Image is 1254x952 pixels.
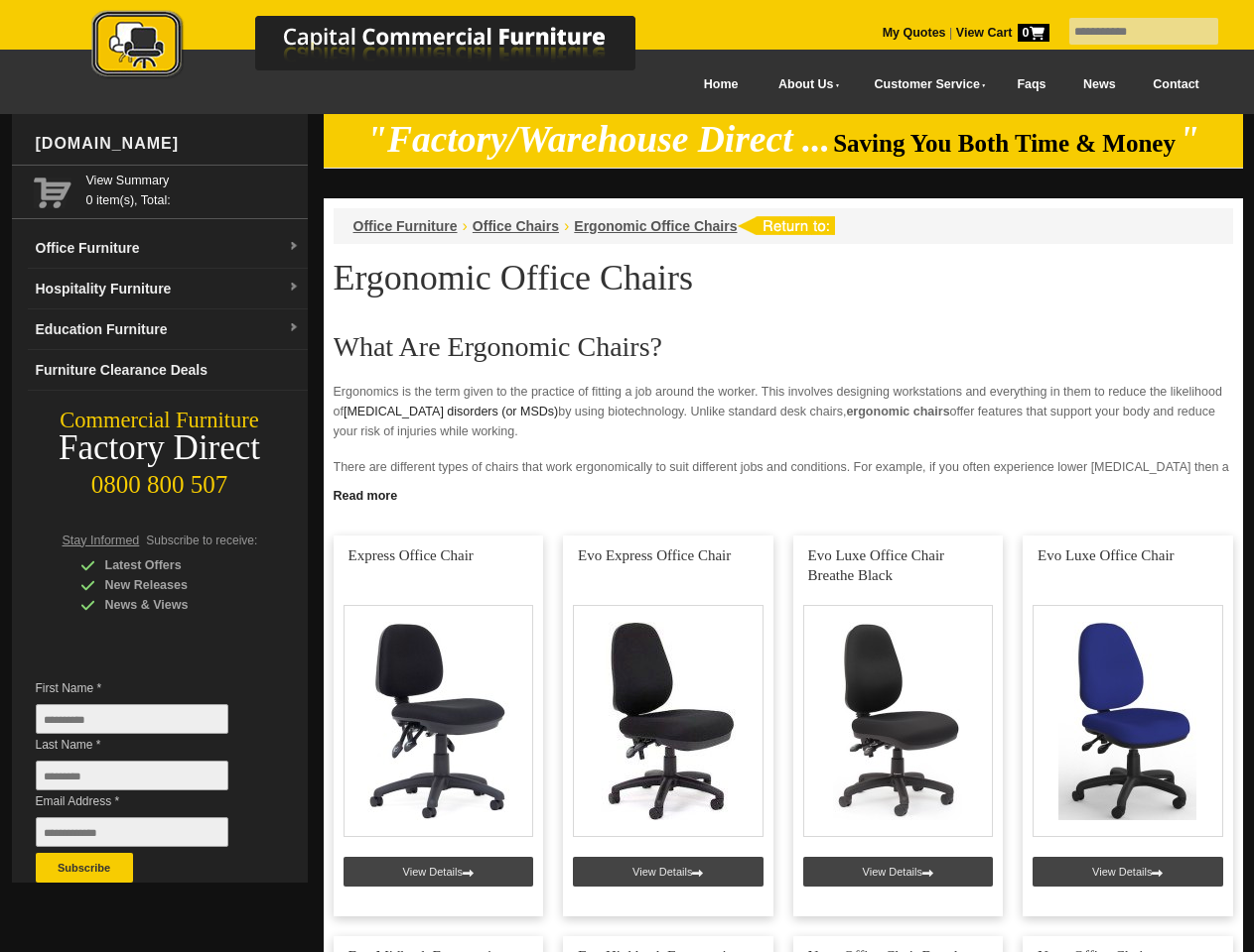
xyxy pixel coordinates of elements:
a: Furniture Clearance Deals [28,350,308,391]
a: News [1064,62,1134,107]
li: › [463,216,468,236]
a: View Cart0 [952,26,1048,40]
em: "Factory/Warehouse Direct ... [366,119,830,160]
a: View Summary [86,171,300,190]
span: Stay Informed [63,534,140,547]
h1: Ergonomic Office Chairs [334,259,1233,297]
a: Capital Commercial Furniture Logo [37,10,732,88]
input: Last Name * [36,761,228,790]
img: Capital Commercial Furniture Logo [37,10,732,82]
a: My Quotes [883,26,946,40]
img: dropdown [288,322,300,334]
a: Ergonomic Office Chairs [574,218,737,234]
div: Commercial Furniture [12,407,308,434]
a: About Us [757,62,852,107]
a: Hospitality Furnituredropdown [28,269,308,309]
div: Latest Offers [80,555,269,575]
span: 0 item(s), Total: [86,171,300,207]
div: News & Views [80,595,269,615]
img: dropdown [288,282,300,294]
div: Factory Direct [12,434,308,462]
span: Saving You Both Time & Money [833,130,1176,157]
a: Office Furnituredropdown [28,228,308,269]
strong: View Cart [956,26,1049,40]
input: First Name * [36,704,228,734]
span: Subscribe to receive: [146,534,257,547]
span: First Name * [36,678,258,698]
h2: What Are Ergonomic Chairs? [334,332,1233,362]
span: Email Address * [36,791,258,811]
a: Faqs [999,62,1065,107]
a: Education Furnituredropdown [28,309,308,350]
a: [MEDICAL_DATA] disorders (or MSDs) [344,405,558,418]
a: Office Chairs [473,218,559,234]
img: dropdown [288,241,300,253]
input: Email Address * [36,817,228,847]
span: 0 [1018,24,1049,42]
strong: ergonomic chairs [846,405,949,418]
li: › [564,216,569,236]
div: [DOMAIN_NAME] [28,114,308,174]
a: Customer Service [852,62,998,107]
a: Contact [1134,62,1217,107]
div: 0800 800 507 [12,461,308,499]
em: " [1179,119,1199,160]
span: Last Name * [36,735,258,755]
button: Subscribe [36,853,133,883]
p: There are different types of chairs that work ergonomically to suit different jobs and conditions... [334,457,1233,497]
a: Click to read more [324,481,1243,506]
img: return to [737,216,835,235]
p: Ergonomics is the term given to the practice of fitting a job around the worker. This involves de... [334,382,1233,441]
div: New Releases [80,575,269,595]
a: Office Furniture [353,218,458,234]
